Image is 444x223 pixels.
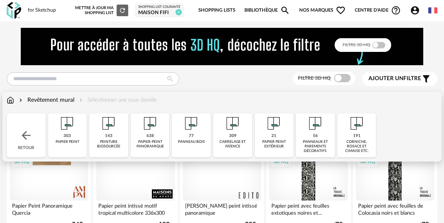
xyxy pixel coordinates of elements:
img: Papier%20peint.png [264,113,284,133]
button: Ajouter unfiltre Filter icon [362,72,437,86]
div: 77 [189,133,194,139]
img: svg+xml;base64,PHN2ZyB3aWR0aD0iMjQiIGhlaWdodD0iMjQiIHZpZXdCb3g9IjAgMCAyNCAyNCIgZmlsbD0ibm9uZSIgeG... [20,129,33,142]
img: Papier%20peint.png [57,113,77,133]
div: panneaux et parements décoratifs [298,140,332,154]
span: Account Circle icon [410,5,424,15]
span: Centre d'aideHelp Circle Outline icon [355,5,401,15]
div: papier peint [56,140,79,144]
div: Retour [7,113,46,157]
div: papier peint extérieur [257,140,291,149]
img: FILTRE%20HQ%20NEW_V1%20(4).gif [21,28,423,65]
div: 21 [271,133,276,139]
div: 3D HQ [10,157,33,167]
div: peinture biosourcée [92,140,126,149]
a: Shopping Lists [198,2,235,19]
img: Papier%20peint.png [347,113,367,133]
span: Magnify icon [280,5,290,15]
div: corniche, rosace et cimaise etc. [340,140,374,154]
span: Help Circle Outline icon [391,5,401,15]
div: 143 [105,133,112,139]
div: 191 [353,133,361,139]
img: fr [428,6,437,15]
span: filtre [368,75,421,82]
span: Ajouter un [368,76,403,81]
div: 309 [229,133,237,139]
span: 0 [176,9,182,15]
img: Papier%20peint.png [99,113,119,133]
span: Filter icon [421,74,431,84]
span: Filtre 3D HQ [298,76,331,81]
img: Papier%20peint.png [140,113,160,133]
div: for Sketchup [28,7,56,14]
div: Shopping List courante [138,5,181,9]
div: 638 [146,133,154,139]
div: Papier Peint Panoramique Quercia [10,201,88,217]
div: Papier peint avec feuilles de Colocasia noirs et blancs [356,201,434,217]
span: Refresh icon [119,8,126,12]
img: OXP [7,2,21,19]
div: carrelage et faïence [216,140,250,149]
div: Papier peint intissé motif tropical multicolore 336x300 [96,201,174,217]
a: Shopping List courante MAISON FIFI 0 [138,5,181,16]
img: svg+xml;base64,PHN2ZyB3aWR0aD0iMTYiIGhlaWdodD0iMTYiIHZpZXdCb3g9IjAgMCAxNiAxNiIgZmlsbD0ibm9uZSIgeG... [17,96,24,104]
div: MAISON FIFI [138,10,181,16]
div: 3D HQ [270,157,292,167]
span: Account Circle icon [410,5,420,15]
span: Nos marques [299,2,346,19]
span: Heart Outline icon [336,5,346,15]
div: 303 [63,133,71,139]
div: Papier peint avec feuilles extotiques noires et... [269,201,347,217]
div: panneau bois [178,140,205,144]
div: papier-peint panoramique [133,140,167,149]
a: BibliothèqueMagnify icon [244,2,290,19]
div: [PERSON_NAME] peint intissé panoramique [PERSON_NAME]... [183,201,261,217]
div: Mettre à jour ma Shopping List [75,5,128,16]
img: svg+xml;base64,PHN2ZyB3aWR0aD0iMTYiIGhlaWdodD0iMTciIHZpZXdCb3g9IjAgMCAxNiAxNyIgZmlsbD0ibm9uZSIgeG... [7,96,14,104]
div: 3D HQ [356,157,379,167]
div: Revêtement mural [17,96,74,104]
img: Papier%20peint.png [305,113,325,133]
img: Papier%20peint.png [223,113,243,133]
img: Papier%20peint.png [181,113,201,133]
div: 56 [313,133,318,139]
